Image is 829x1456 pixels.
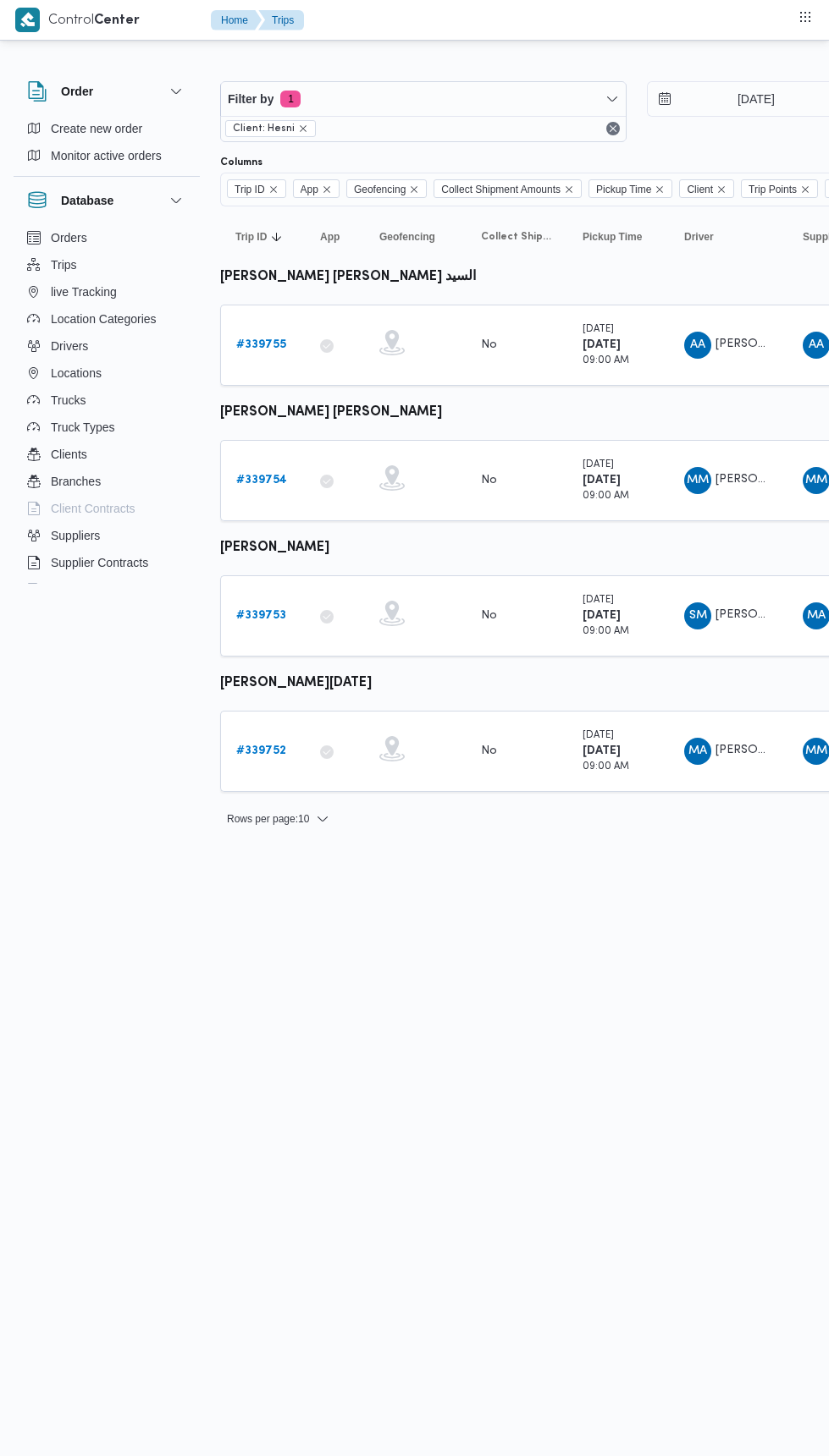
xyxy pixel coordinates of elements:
div: Muhammad Manib Muhammad Abadalamuqusod [684,467,711,494]
a: #339752 [236,741,286,761]
button: Monitor active orders [20,142,193,169]
span: Client: Hesni [233,121,295,136]
small: 09:00 AM [583,627,629,636]
label: Columns [220,156,263,169]
span: Rows per page : 10 [227,809,309,829]
span: [PERSON_NAME] [716,609,812,620]
b: # 339755 [236,339,286,350]
h3: Order [61,81,93,102]
button: Filter by1 active filters [221,82,626,116]
small: [DATE] [583,596,614,605]
span: Trip ID; Sorted in descending order [235,230,267,244]
b: [PERSON_NAME] [PERSON_NAME] [220,406,442,419]
button: Order [27,81,186,102]
button: Home [211,10,262,30]
div: No [481,608,497,624]
span: Pickup Time [596,180,651,199]
button: Driver [677,223,779,250]
span: MM [805,738,827,765]
span: App [293,179,340,198]
h3: Database [61,190,113,211]
button: Supplier Contracts [20,549,193,576]
small: 09:00 AM [583,356,629,365]
button: Remove App from selection in this group [322,184,332,195]
button: Trip IDSorted in descending order [229,223,296,250]
div: No [481,473,497,488]
button: live Tracking [20,278,193,305]
span: Trip Points [741,179,818,198]
span: Devices [51,580,93,600]
span: AA [809,332,824,359]
span: 1 active filters [280,91,301,107]
small: 09:00 AM [583,762,629,772]
button: Database [27,190,186,211]
span: Collect Shipment Amounts [434,179,582,198]
button: Suppliers [20,522,193,549]
a: #339753 [236,606,286,626]
button: remove selected entity [298,124,308,134]
span: Orders [51,228,87,248]
b: [DATE] [583,610,621,621]
small: [DATE] [583,460,614,470]
button: Location Categories [20,305,193,332]
small: 09:00 AM [583,492,629,501]
span: Supplier Contracts [51,552,148,573]
small: [DATE] [583,325,614,334]
div: Muhammad Ammad Rmdhan Alsaid Muhammad [684,738,711,765]
span: App [320,230,340,244]
span: MA [807,602,826,629]
button: Drivers [20,332,193,360]
span: Trucks [51,390,86,410]
button: Remove Pickup Time from selection in this group [655,184,665,195]
span: Filter by [228,89,274,109]
span: Trip Points [749,180,797,199]
span: Pickup Time [589,179,672,198]
button: Remove Client from selection in this group [716,184,727,195]
span: Trip ID [235,180,265,199]
button: Devices [20,576,193,603]
span: Collect Shipment Amounts [441,180,561,199]
button: Remove Collect Shipment Amounts from selection in this group [564,184,574,195]
b: Center [94,14,140,27]
b: [PERSON_NAME] [PERSON_NAME] السيد [220,271,476,283]
b: # 339754 [236,475,287,486]
span: Trip ID [227,179,286,198]
div: No [481,744,497,759]
button: Trips [258,10,304,30]
button: Trucks [20,387,193,414]
b: [PERSON_NAME][DATE] [220,677,372,690]
span: Trips [51,255,77,275]
b: # 339752 [236,745,286,756]
button: Locations [20,360,193,387]
span: Geofencing [379,230,435,244]
span: Branches [51,471,101,492]
button: Geofencing [373,223,457,250]
span: Locations [51,363,102,383]
button: Trips [20,251,193,278]
a: #339755 [236,335,286,355]
span: Driver [684,230,714,244]
button: Remove Geofencing from selection in this group [409,184,419,195]
div: Salam Muhammad Abadalltaif Salam [684,602,711,629]
span: Collect Shipment Amounts [481,230,552,244]
a: #339754 [236,470,287,491]
button: App [313,223,356,250]
span: Location Categories [51,309,157,329]
div: Abad Alihafz Alsaid Abadalihafz Alsaid [684,332,711,359]
span: Clients [51,444,87,464]
span: Truck Types [51,417,114,437]
span: Drivers [51,336,88,356]
button: Rows per page:10 [220,809,336,829]
span: MM [687,467,709,494]
span: Client [679,179,734,198]
b: [DATE] [583,339,621,350]
span: Geofencing [354,180,406,199]
b: [DATE] [583,475,621,486]
span: Suppliers [51,525,100,546]
div: No [481,338,497,353]
img: X8yXhbKr1z7QwAAAABJRU5ErkJggg== [15,8,40,32]
button: Branches [20,468,193,495]
span: Geofencing [346,179,427,198]
span: App [301,180,318,199]
button: Truck Types [20,414,193,441]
